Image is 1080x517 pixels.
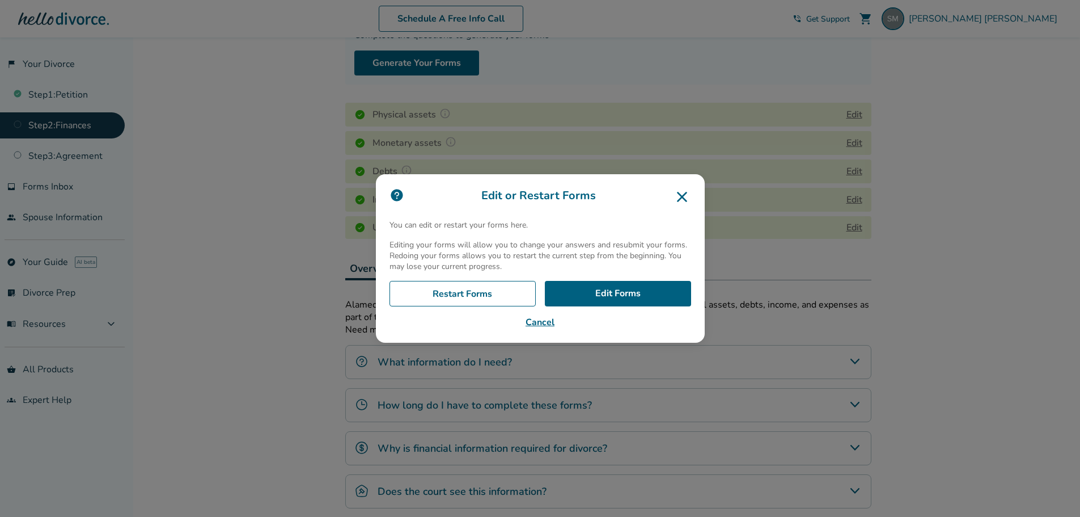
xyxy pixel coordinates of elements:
[1023,463,1080,517] iframe: Chat Widget
[389,239,691,272] p: Editing your forms will allow you to change your answers and resubmit your forms. Redoing your fo...
[389,188,691,206] h3: Edit or Restart Forms
[545,281,691,307] a: Edit Forms
[389,220,691,230] p: You can edit or restart your forms here.
[389,281,536,307] a: Restart Forms
[389,316,691,329] button: Cancel
[389,188,404,203] img: icon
